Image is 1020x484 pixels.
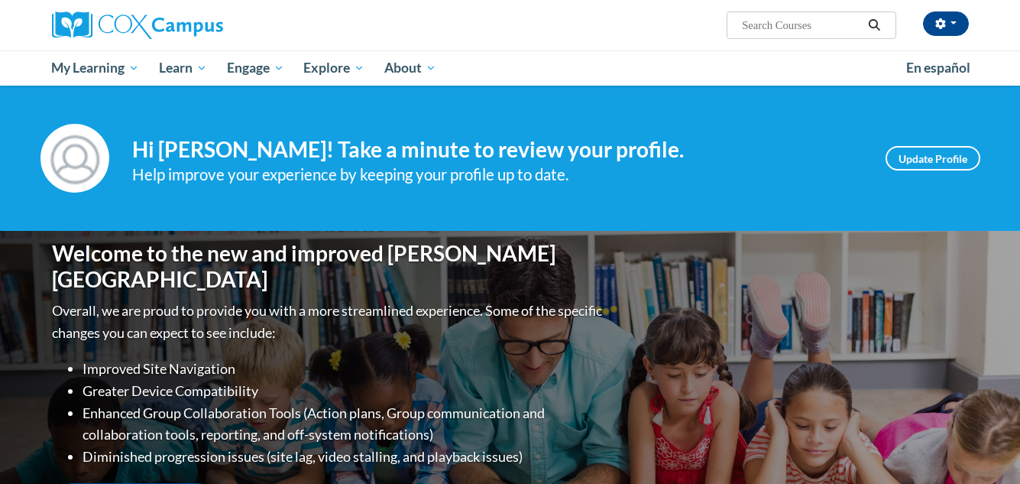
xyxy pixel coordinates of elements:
[303,59,364,77] span: Explore
[52,300,606,344] p: Overall, we are proud to provide you with a more streamlined experience. Some of the specific cha...
[906,60,970,76] span: En español
[217,50,294,86] a: Engage
[132,162,863,187] div: Help improve your experience by keeping your profile up to date.
[896,52,980,84] a: En español
[923,11,969,36] button: Account Settings
[40,124,109,193] img: Profile Image
[863,16,886,34] button: Search
[83,402,606,447] li: Enhanced Group Collaboration Tools (Action plans, Group communication and collaboration tools, re...
[227,59,284,77] span: Engage
[384,59,436,77] span: About
[83,380,606,402] li: Greater Device Compatibility
[52,11,223,39] img: Cox Campus
[132,137,863,163] h4: Hi [PERSON_NAME]! Take a minute to review your profile.
[83,358,606,380] li: Improved Site Navigation
[886,146,980,171] a: Update Profile
[52,11,342,39] a: Cox Campus
[83,446,606,468] li: Diminished progression issues (site lag, video stalling, and playback issues)
[29,50,992,86] div: Main menu
[374,50,446,86] a: About
[52,241,606,292] h1: Welcome to the new and improved [PERSON_NAME][GEOGRAPHIC_DATA]
[293,50,374,86] a: Explore
[159,59,207,77] span: Learn
[959,423,1008,472] iframe: Button to launch messaging window
[51,59,139,77] span: My Learning
[149,50,217,86] a: Learn
[740,16,863,34] input: Search Courses
[42,50,150,86] a: My Learning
